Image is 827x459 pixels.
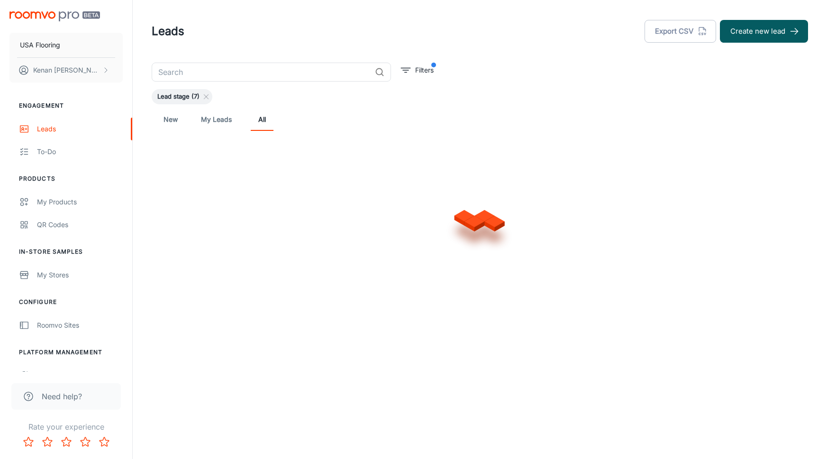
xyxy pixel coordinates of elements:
[9,58,123,83] button: Kenan [PERSON_NAME]
[37,124,123,134] div: Leads
[399,63,436,78] button: filter
[152,89,212,104] div: Lead stage (7)
[152,63,371,82] input: Search
[37,320,123,330] div: Roomvo Sites
[415,65,434,75] p: Filters
[251,108,273,131] a: All
[20,40,60,50] p: USA Flooring
[9,33,123,57] button: USA Flooring
[152,23,184,40] h1: Leads
[33,65,100,75] p: Kenan [PERSON_NAME]
[37,197,123,207] div: My Products
[37,220,123,230] div: QR Codes
[645,20,716,43] button: Export CSV
[159,108,182,131] a: New
[37,270,123,280] div: My Stores
[9,11,100,21] img: Roomvo PRO Beta
[37,147,123,157] div: To-do
[720,20,808,43] button: Create new lead
[152,92,205,101] span: Lead stage (7)
[201,108,232,131] a: My Leads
